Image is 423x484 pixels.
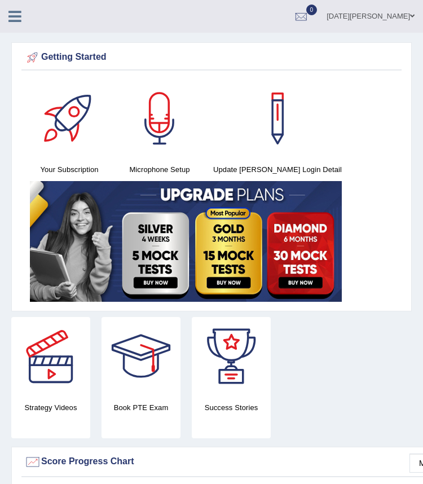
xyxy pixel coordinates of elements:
h4: Success Stories [192,402,271,413]
h4: Microphone Setup [120,164,199,175]
h4: Your Subscription [30,164,109,175]
h4: Strategy Videos [11,402,90,413]
span: 0 [306,5,318,15]
h4: Update [PERSON_NAME] Login Detail [210,164,345,175]
div: Getting Started [24,49,399,66]
img: small5.jpg [30,181,342,302]
h4: Book PTE Exam [102,402,180,413]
